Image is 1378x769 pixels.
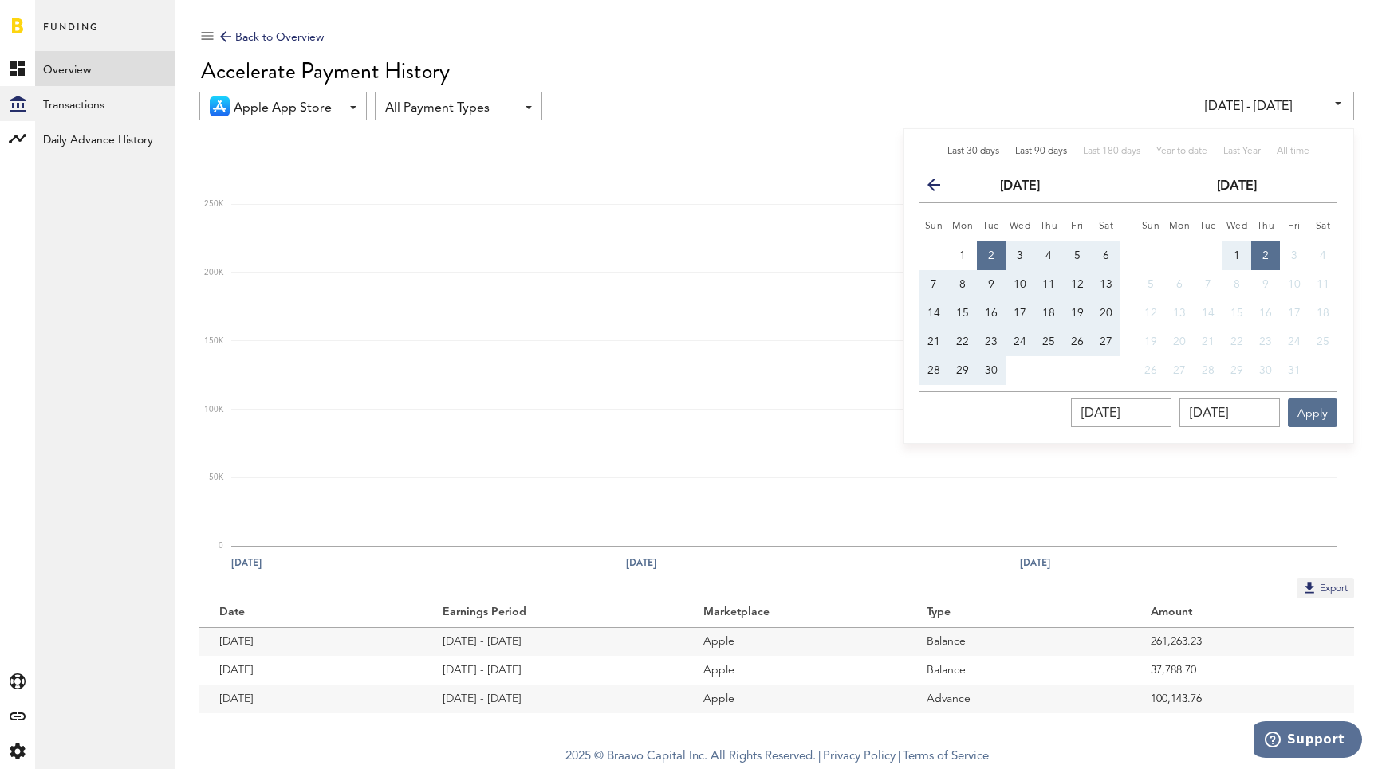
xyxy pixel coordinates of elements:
[1020,555,1050,570] text: [DATE]
[1254,721,1362,761] iframe: Opens a widget where you can find more information
[1288,398,1337,427] button: Apply
[1251,299,1280,328] button: 16
[1014,336,1026,347] span: 24
[43,18,99,51] span: Funding
[1071,336,1084,347] span: 26
[1144,365,1157,376] span: 26
[1262,279,1269,290] span: 9
[1074,250,1081,261] span: 5
[1251,328,1280,356] button: 23
[959,279,966,290] span: 8
[956,336,969,347] span: 22
[1103,250,1109,261] span: 6
[1131,685,1354,713] td: 100,143.76
[219,542,223,550] text: 0
[201,58,1354,84] div: Accelerate Payment History
[1309,328,1337,356] button: 25
[1222,328,1251,356] button: 22
[1176,279,1183,290] span: 6
[1194,328,1222,356] button: 21
[1034,328,1063,356] button: 25
[948,356,977,385] button: 29
[1280,356,1309,385] button: 31
[204,200,224,208] text: 250K
[1288,308,1301,319] span: 17
[1309,241,1337,270] button: 4
[985,365,998,376] span: 30
[1226,222,1248,231] small: Wednesday
[199,627,423,656] td: [DATE]
[1291,250,1297,261] span: 3
[1217,180,1257,193] strong: [DATE]
[919,328,948,356] button: 21
[1202,336,1215,347] span: 21
[1063,328,1092,356] button: 26
[35,86,175,121] a: Transactions
[1006,328,1034,356] button: 24
[919,299,948,328] button: 14
[1251,270,1280,299] button: 9
[1034,299,1063,328] button: 18
[1083,147,1140,156] span: Last 180 days
[1165,356,1194,385] button: 27
[1100,308,1112,319] span: 20
[1194,270,1222,299] button: 7
[1169,222,1191,231] small: Monday
[1165,299,1194,328] button: 13
[947,147,999,156] span: Last 30 days
[199,656,423,685] td: [DATE]
[1173,365,1186,376] span: 27
[210,96,230,116] img: 21.png
[1042,279,1055,290] span: 11
[1251,241,1280,270] button: 2
[443,606,528,618] ng-transclude: Earnings Period
[1301,579,1317,595] img: Export
[1151,606,1194,618] ng-transclude: Amount
[204,406,224,414] text: 100K
[199,685,423,713] td: [DATE]
[956,308,969,319] span: 15
[1131,656,1354,685] td: 37,788.70
[948,241,977,270] button: 1
[1000,180,1040,193] strong: [DATE]
[1165,328,1194,356] button: 20
[1280,241,1309,270] button: 3
[1092,241,1120,270] button: 6
[1063,270,1092,299] button: 12
[1014,279,1026,290] span: 10
[1309,270,1337,299] button: 11
[1317,308,1329,319] span: 18
[1136,270,1165,299] button: 5
[1262,250,1269,261] span: 2
[1092,270,1120,299] button: 13
[1045,250,1052,261] span: 4
[948,270,977,299] button: 8
[1144,336,1157,347] span: 19
[626,555,656,570] text: [DATE]
[1100,279,1112,290] span: 13
[985,308,998,319] span: 16
[1199,222,1217,231] small: Tuesday
[1173,336,1186,347] span: 20
[919,356,948,385] button: 28
[1148,279,1154,290] span: 5
[1316,222,1331,231] small: Saturday
[907,685,1130,713] td: Advance
[1259,336,1272,347] span: 23
[1017,250,1023,261] span: 3
[1099,222,1114,231] small: Saturday
[927,365,940,376] span: 28
[423,627,683,656] td: [DATE] - [DATE]
[1010,222,1031,231] small: Wednesday
[823,751,896,763] a: Privacy Policy
[1288,336,1301,347] span: 24
[1131,627,1354,656] td: 261,263.23
[1259,365,1272,376] span: 30
[423,656,683,685] td: [DATE] - [DATE]
[1136,356,1165,385] button: 26
[1297,578,1354,598] button: Export
[1100,336,1112,347] span: 27
[1194,299,1222,328] button: 14
[1136,328,1165,356] button: 19
[1309,299,1337,328] button: 18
